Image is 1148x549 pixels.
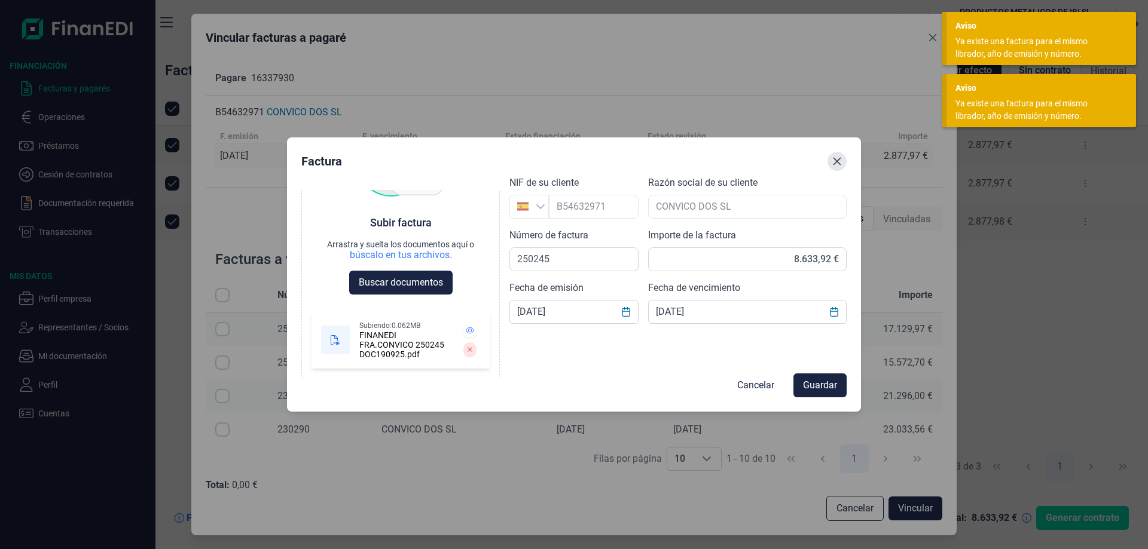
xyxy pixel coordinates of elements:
label: Fecha de emisión [509,281,584,295]
div: Busque un NIF [536,195,548,218]
button: Guardar [793,373,847,397]
div: búscalo en tus archivos. [350,249,452,261]
div: Aviso [955,20,1127,32]
button: Buscar documentos [349,271,453,295]
button: Choose Date [615,301,637,323]
div: Subiendo: 0.062MB [359,321,450,330]
div: Aviso [955,82,1127,94]
div: Factura [301,153,342,170]
span: Guardar [803,378,837,392]
label: Razón social de su cliente [648,176,758,190]
label: Importe de la factura [648,228,736,243]
div: Subir factura [370,216,432,230]
label: Fecha de vencimiento [648,281,740,295]
label: NIF de su cliente [509,176,579,190]
div: Ya existe una factura para el mismo librador, año de emisión y número. [955,97,1118,122]
button: Choose Date [823,301,845,323]
span: Buscar documentos [359,275,443,290]
div: Ya existe una factura para el mismo librador, año de emisión y número. [955,35,1118,60]
div: búscalo en tus archivos. [327,249,474,261]
div: FINANEDI FRA.CONVICO 250245 DOC190925.pdf [359,330,450,359]
input: 0,00€ [648,247,847,271]
button: Cancelar [728,373,784,397]
div: Arrastra y suelta los documentos aquí o [327,240,474,249]
label: Número de factura [509,228,588,243]
button: Close [828,152,847,171]
span: Cancelar [737,378,774,392]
